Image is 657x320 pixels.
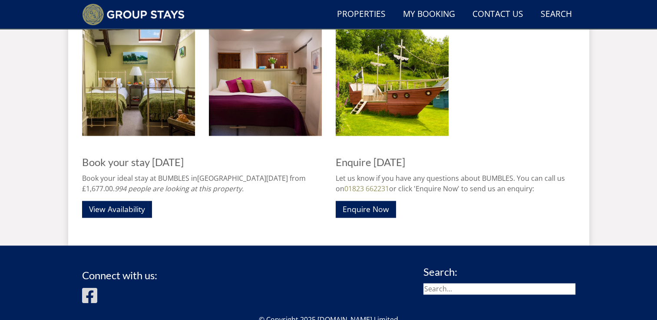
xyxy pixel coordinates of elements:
[82,287,97,304] img: Facebook
[469,5,527,24] a: Contact Us
[423,283,575,294] input: Search...
[82,23,195,136] img: Bumbles - Bedroom 7 is a twin room
[423,266,575,278] h3: Search:
[209,23,322,136] img: Bumbles - Bedroom 8 is on the ground floor and has an ensuite shower room
[399,5,459,24] a: My Booking
[82,270,157,281] h3: Connect with us:
[336,23,449,136] img: Bumbles - You'll have access to the 20 acres grounds - younger children will love the pirate boat...
[82,201,152,218] a: View Availability
[82,3,185,25] img: Group Stays
[344,184,389,193] a: 01823 662231
[82,157,322,168] h3: Book your stay [DATE]
[336,173,575,194] p: Let us know if you have any questions about BUMBLES. You can call us on or click 'Enquire Now' to...
[336,157,575,168] h3: Enquire [DATE]
[197,173,266,183] a: [GEOGRAPHIC_DATA]
[115,184,244,193] i: 994 people are looking at this property.
[82,173,322,194] p: Book your ideal stay at BUMBLES in [DATE] from £1,677.00.
[333,5,389,24] a: Properties
[336,201,396,218] a: Enquire Now
[537,5,575,24] a: Search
